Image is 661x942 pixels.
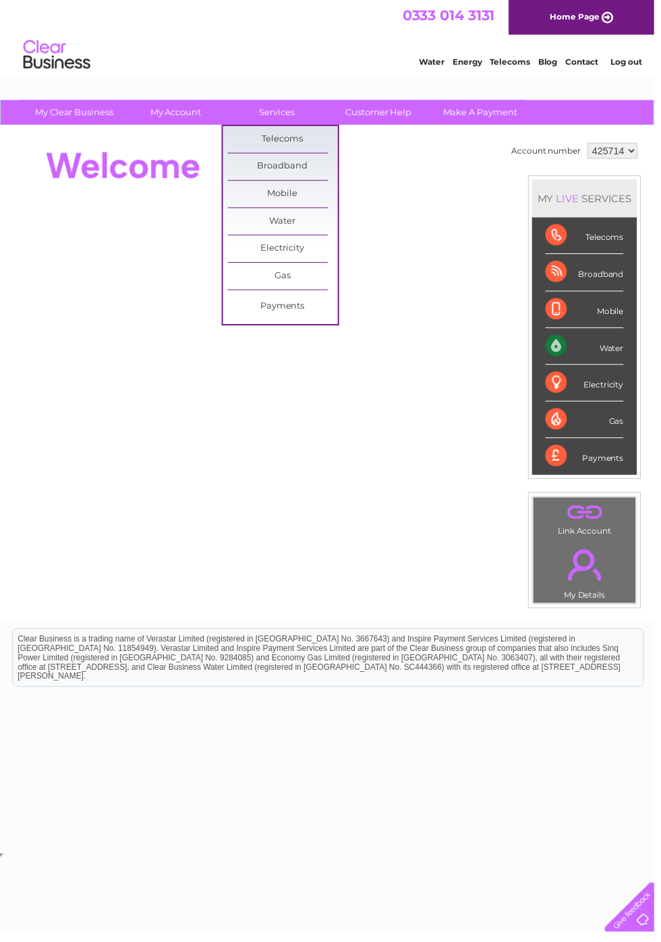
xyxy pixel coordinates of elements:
[230,296,341,323] a: Payments
[551,443,630,479] div: Payments
[542,547,639,594] a: .
[230,155,341,182] a: Broadband
[551,369,630,406] div: Electricity
[538,502,643,544] td: Link Account
[230,210,341,237] a: Water
[20,101,131,126] a: My Clear Business
[495,57,536,67] a: Telecoms
[571,57,604,67] a: Contact
[230,265,341,292] a: Gas
[538,181,643,220] div: MY SERVICES
[225,101,336,126] a: Services
[327,101,438,126] a: Customer Help
[13,7,650,65] div: Clear Business is a trading name of Verastar Limited (registered in [GEOGRAPHIC_DATA] No. 3667643...
[424,57,449,67] a: Water
[407,7,500,24] a: 0333 014 3131
[538,544,643,610] td: My Details
[559,194,587,207] div: LIVE
[616,57,648,67] a: Log out
[122,101,233,126] a: My Account
[430,101,541,126] a: Make A Payment
[457,57,487,67] a: Energy
[230,127,341,154] a: Telecoms
[230,238,341,265] a: Electricity
[542,506,639,530] a: .
[513,141,590,164] td: Account number
[544,57,563,67] a: Blog
[23,35,92,76] img: logo.png
[551,406,630,443] div: Gas
[551,220,630,257] div: Telecoms
[551,257,630,294] div: Broadband
[551,332,630,369] div: Water
[551,294,630,332] div: Mobile
[230,183,341,210] a: Mobile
